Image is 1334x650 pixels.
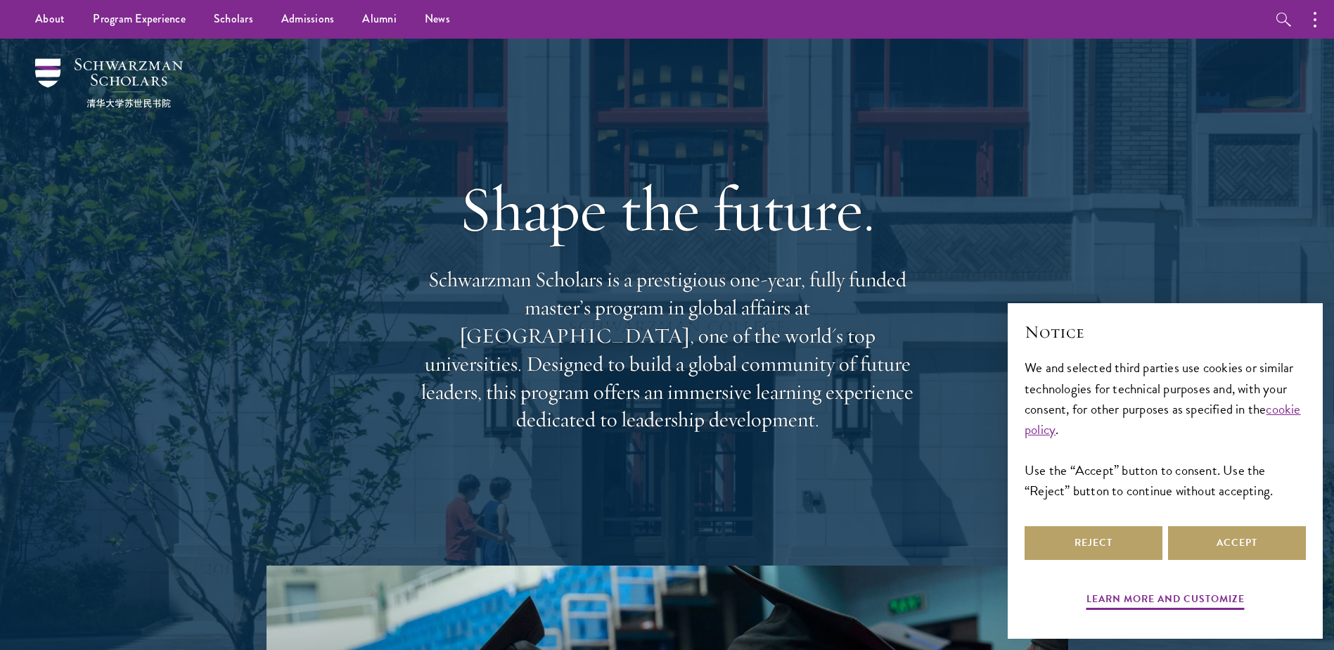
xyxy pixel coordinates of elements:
[1025,357,1306,500] div: We and selected third parties use cookies or similar technologies for technical purposes and, wit...
[1025,320,1306,344] h2: Notice
[414,266,921,434] p: Schwarzman Scholars is a prestigious one-year, fully funded master’s program in global affairs at...
[1025,526,1162,560] button: Reject
[1025,399,1301,440] a: cookie policy
[1168,526,1306,560] button: Accept
[1086,590,1245,612] button: Learn more and customize
[414,170,921,248] h1: Shape the future.
[35,58,183,108] img: Schwarzman Scholars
